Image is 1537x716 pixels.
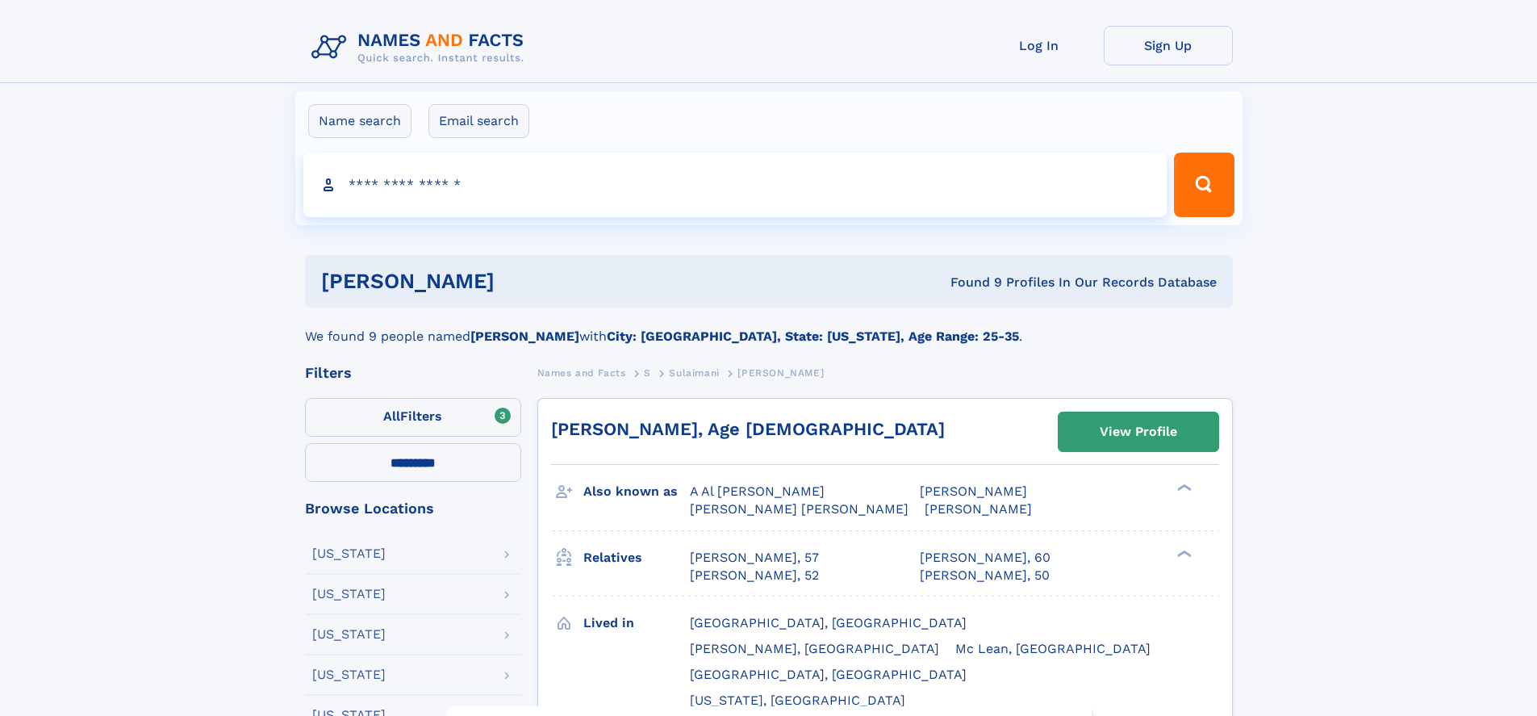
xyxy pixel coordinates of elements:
[644,367,651,379] span: S
[1100,413,1177,450] div: View Profile
[583,478,690,505] h3: Also known as
[470,329,579,344] b: [PERSON_NAME]
[312,628,386,641] div: [US_STATE]
[690,693,905,708] span: [US_STATE], [GEOGRAPHIC_DATA]
[312,547,386,560] div: [US_STATE]
[1173,548,1192,559] div: ❯
[690,667,967,682] span: [GEOGRAPHIC_DATA], [GEOGRAPHIC_DATA]
[925,501,1032,517] span: [PERSON_NAME]
[690,549,819,567] a: [PERSON_NAME], 57
[305,501,521,516] div: Browse Locations
[383,408,400,424] span: All
[312,668,386,681] div: [US_STATE]
[1173,483,1192,493] div: ❯
[1104,26,1233,65] a: Sign Up
[722,274,1217,291] div: Found 9 Profiles In Our Records Database
[737,367,824,379] span: [PERSON_NAME]
[551,419,945,439] a: [PERSON_NAME], Age [DEMOGRAPHIC_DATA]
[920,549,1050,567] a: [PERSON_NAME], 60
[920,567,1050,584] a: [PERSON_NAME], 50
[428,104,529,138] label: Email search
[690,567,819,584] a: [PERSON_NAME], 52
[690,615,967,630] span: [GEOGRAPHIC_DATA], [GEOGRAPHIC_DATA]
[305,366,521,380] div: Filters
[321,271,723,291] h1: [PERSON_NAME]
[303,153,1167,217] input: search input
[1174,153,1234,217] button: Search Button
[1059,412,1218,451] a: View Profile
[305,26,537,69] img: Logo Names and Facts
[690,501,908,517] span: [PERSON_NAME] [PERSON_NAME]
[537,362,626,383] a: Names and Facts
[669,362,719,383] a: Sulaimani
[975,26,1104,65] a: Log In
[690,484,825,499] span: A Al [PERSON_NAME]
[690,641,939,656] span: [PERSON_NAME], [GEOGRAPHIC_DATA]
[583,609,690,637] h3: Lived in
[312,588,386,601] div: [US_STATE]
[607,329,1019,344] b: City: [GEOGRAPHIC_DATA], State: [US_STATE], Age Range: 25-35
[583,544,690,572] h3: Relatives
[305,308,1233,346] div: We found 9 people named with .
[305,398,521,437] label: Filters
[955,641,1151,656] span: Mc Lean, [GEOGRAPHIC_DATA]
[308,104,411,138] label: Name search
[644,362,651,383] a: S
[920,484,1027,499] span: [PERSON_NAME]
[669,367,719,379] span: Sulaimani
